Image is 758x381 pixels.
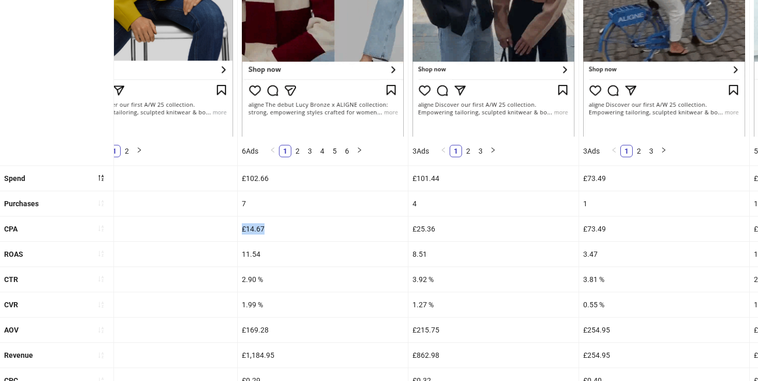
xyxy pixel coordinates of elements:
[238,267,408,292] div: 2.90 %
[611,147,617,153] span: left
[109,145,120,157] a: 1
[97,250,105,257] span: sort-ascending
[292,145,303,157] a: 2
[279,145,291,157] li: 1
[67,191,237,216] div: 1
[67,292,237,317] div: 0.40 %
[4,275,18,284] b: CTR
[316,145,328,157] li: 4
[408,343,579,368] div: £862.98
[353,145,366,157] li: Next Page
[413,147,429,155] span: 3 Ads
[408,217,579,241] div: £25.36
[487,145,499,157] button: right
[621,145,632,157] a: 1
[133,145,145,157] li: Next Page
[408,242,579,267] div: 8.51
[4,250,23,258] b: ROAS
[267,145,279,157] li: Previous Page
[579,292,749,317] div: 0.55 %
[408,191,579,216] div: 4
[242,147,258,155] span: 6 Ads
[4,174,25,183] b: Spend
[579,191,749,216] div: 1
[97,200,105,207] span: sort-ascending
[67,166,237,191] div: £109.36
[238,191,408,216] div: 7
[579,217,749,241] div: £73.49
[487,145,499,157] li: Next Page
[238,242,408,267] div: 11.54
[67,217,237,241] div: £109.36
[238,318,408,342] div: £169.28
[4,301,18,309] b: CVR
[328,145,341,157] li: 5
[304,145,316,157] a: 3
[4,225,18,233] b: CPA
[238,292,408,317] div: 1.99 %
[608,145,620,157] button: left
[620,145,633,157] li: 1
[646,145,657,157] a: 3
[579,242,749,267] div: 3.47
[67,242,237,267] div: 0.86
[270,147,276,153] span: left
[108,145,121,157] li: 1
[490,147,496,153] span: right
[279,145,291,157] a: 1
[341,145,353,157] a: 6
[67,267,237,292] div: 3.62 %
[462,145,474,157] li: 2
[408,166,579,191] div: £101.44
[97,275,105,283] span: sort-ascending
[238,166,408,191] div: £102.66
[579,267,749,292] div: 3.81 %
[97,225,105,232] span: sort-ascending
[356,147,362,153] span: right
[450,145,462,157] a: 1
[97,174,105,181] span: sort-descending
[437,145,450,157] button: left
[661,147,667,153] span: right
[67,318,237,342] div: £94.44
[579,318,749,342] div: £254.95
[291,145,304,157] li: 2
[97,326,105,334] span: sort-ascending
[238,217,408,241] div: £14.67
[97,352,105,359] span: sort-ascending
[437,145,450,157] li: Previous Page
[657,145,670,157] li: Next Page
[645,145,657,157] li: 3
[475,145,486,157] a: 3
[657,145,670,157] button: right
[408,267,579,292] div: 3.92 %
[97,301,105,308] span: sort-ascending
[579,166,749,191] div: £73.49
[329,145,340,157] a: 5
[133,145,145,157] button: right
[136,147,142,153] span: right
[317,145,328,157] a: 4
[608,145,620,157] li: Previous Page
[267,145,279,157] button: left
[4,351,33,359] b: Revenue
[408,292,579,317] div: 1.27 %
[408,318,579,342] div: £215.75
[4,326,19,334] b: AOV
[121,145,133,157] a: 2
[67,343,237,368] div: £94.44
[4,200,39,208] b: Purchases
[474,145,487,157] li: 3
[579,343,749,368] div: £254.95
[633,145,645,157] a: 2
[440,147,447,153] span: left
[353,145,366,157] button: right
[238,343,408,368] div: £1,184.95
[463,145,474,157] a: 2
[583,147,600,155] span: 3 Ads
